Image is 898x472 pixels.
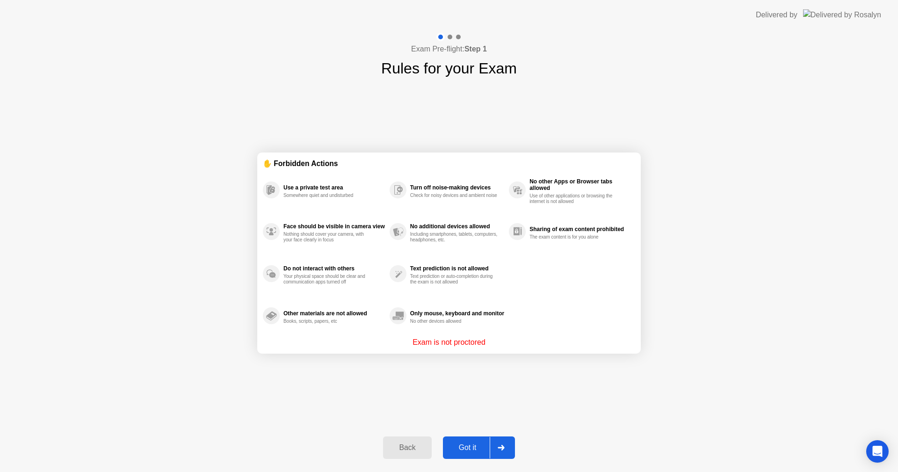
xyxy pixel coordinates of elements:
[756,9,797,21] div: Delivered by
[464,45,487,53] b: Step 1
[410,193,499,198] div: Check for noisy devices and ambient noise
[411,44,487,55] h4: Exam Pre-flight:
[283,265,385,272] div: Do not interact with others
[386,443,428,452] div: Back
[283,319,372,324] div: Books, scripts, papers, etc
[283,232,372,243] div: Nothing should cover your camera, with your face clearly in focus
[283,274,372,285] div: Your physical space should be clear and communication apps turned off
[443,436,515,459] button: Got it
[410,310,504,317] div: Only mouse, keyboard and monitor
[410,223,504,230] div: No additional devices allowed
[283,310,385,317] div: Other materials are not allowed
[529,193,618,204] div: Use of other applications or browsing the internet is not allowed
[283,193,372,198] div: Somewhere quiet and undisturbed
[410,274,499,285] div: Text prediction or auto-completion during the exam is not allowed
[413,337,485,348] p: Exam is not proctored
[446,443,490,452] div: Got it
[529,178,630,191] div: No other Apps or Browser tabs allowed
[410,265,504,272] div: Text prediction is not allowed
[283,184,385,191] div: Use a private test area
[263,158,635,169] div: ✋ Forbidden Actions
[283,223,385,230] div: Face should be visible in camera view
[410,184,504,191] div: Turn off noise-making devices
[866,440,889,463] div: Open Intercom Messenger
[410,319,499,324] div: No other devices allowed
[383,436,431,459] button: Back
[381,57,517,80] h1: Rules for your Exam
[529,234,618,240] div: The exam content is for you alone
[529,226,630,232] div: Sharing of exam content prohibited
[803,9,881,20] img: Delivered by Rosalyn
[410,232,499,243] div: Including smartphones, tablets, computers, headphones, etc.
